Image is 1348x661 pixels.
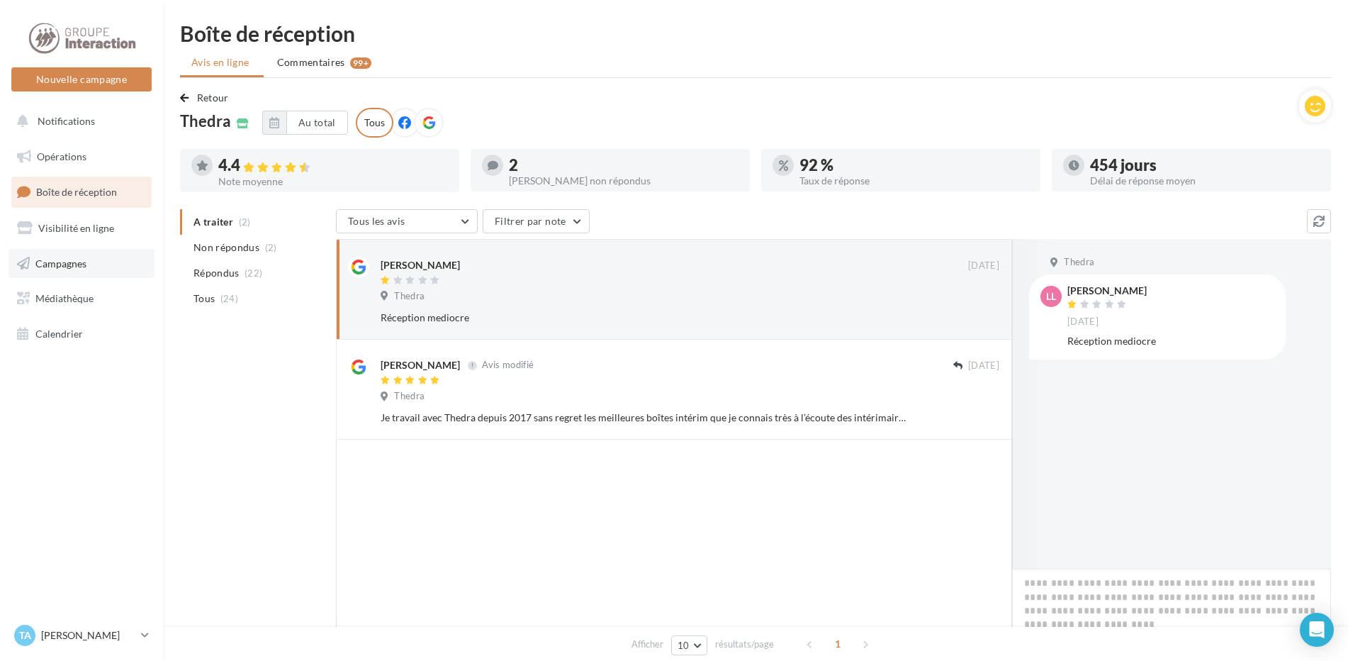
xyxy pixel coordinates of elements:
[38,222,114,234] span: Visibilité en ligne
[38,115,95,127] span: Notifications
[36,186,117,198] span: Boîte de réception
[381,311,907,325] div: Réception mediocre
[1300,613,1334,647] div: Open Intercom Messenger
[509,176,738,186] div: [PERSON_NAME] non répondus
[220,293,238,304] span: (24)
[381,411,907,425] div: Je travail avec Thedra depuis 2017 sans regret les meilleures boîtes intérim que je connais très ...
[799,176,1029,186] div: Taux de réponse
[678,640,690,651] span: 10
[9,142,155,172] a: Opérations
[9,249,155,279] a: Campagnes
[218,157,448,174] div: 4.4
[483,209,590,233] button: Filtrer par note
[1046,289,1056,304] span: LL
[509,157,738,173] div: 2
[394,290,425,303] span: Thedra
[193,240,259,255] span: Non répondus
[35,292,94,304] span: Médiathèque
[180,89,235,106] button: Retour
[671,635,707,655] button: 10
[381,258,460,272] div: [PERSON_NAME]
[35,257,86,269] span: Campagnes
[193,266,240,280] span: Répondus
[631,638,663,651] span: Afficher
[11,622,152,649] a: TA [PERSON_NAME]
[9,319,155,349] a: Calendrier
[9,213,155,243] a: Visibilité en ligne
[9,284,155,313] a: Médiathèque
[193,291,215,306] span: Tous
[348,215,405,227] span: Tous les avis
[1090,176,1320,186] div: Délai de réponse moyen
[286,111,348,135] button: Au total
[336,209,478,233] button: Tous les avis
[394,390,425,403] span: Thedra
[9,106,149,136] button: Notifications
[381,358,460,372] div: [PERSON_NAME]
[11,67,152,91] button: Nouvelle campagne
[19,628,31,643] span: TA
[799,157,1029,173] div: 92 %
[356,108,393,138] div: Tous
[1067,316,1099,328] span: [DATE]
[277,55,345,70] span: Commentaires
[9,177,155,207] a: Boîte de réception
[1067,286,1147,296] div: [PERSON_NAME]
[1064,256,1094,269] span: Thedra
[350,57,371,69] div: 99+
[1067,334,1274,348] div: Réception mediocre
[180,23,1331,44] div: Boîte de réception
[35,328,83,340] span: Calendrier
[968,360,999,372] span: [DATE]
[482,360,534,371] span: Avis modifié
[262,111,348,135] button: Au total
[265,242,277,253] span: (2)
[826,633,849,655] span: 1
[41,628,135,643] p: [PERSON_NAME]
[37,150,86,162] span: Opérations
[245,267,262,279] span: (22)
[197,91,229,104] span: Retour
[715,638,774,651] span: résultats/page
[968,260,999,272] span: [DATE]
[1090,157,1320,173] div: 454 jours
[180,113,231,129] span: Thedra
[218,177,448,187] div: Note moyenne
